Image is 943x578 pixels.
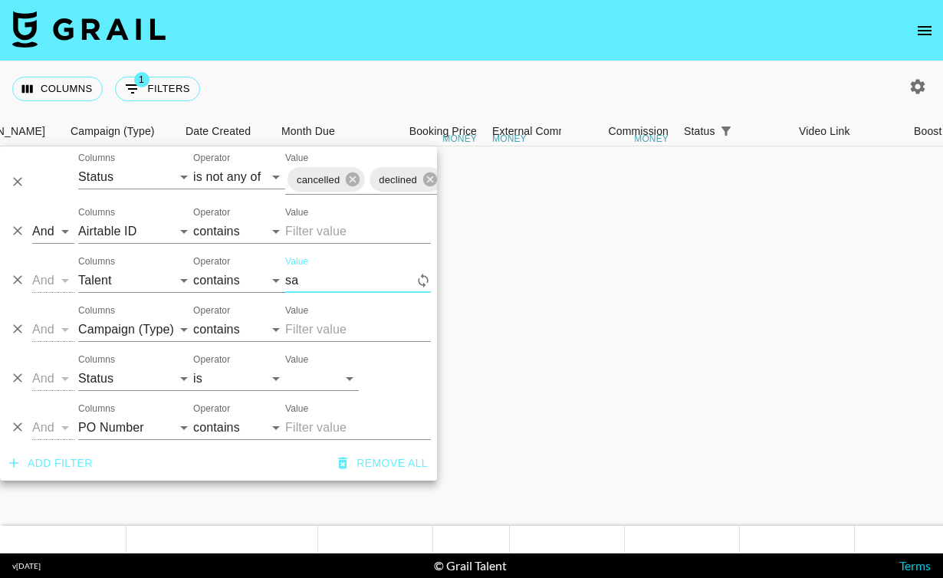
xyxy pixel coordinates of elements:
div: money [492,134,527,143]
div: © Grail Talent [434,558,507,573]
button: Sort [737,120,758,142]
button: Show filters [715,120,737,142]
div: External Commission [492,117,596,146]
label: Value [285,255,308,268]
button: Delete [6,366,29,389]
div: Commission [608,117,669,146]
label: Columns [78,152,115,165]
button: open drawer [909,15,940,46]
div: Status [684,117,715,146]
input: Filter value [285,317,431,342]
label: Value [285,304,308,317]
label: Operator [193,353,230,366]
div: Month Due [281,117,335,146]
div: Month Due [274,117,370,146]
div: Booking Price [409,117,477,146]
span: cancelled [287,171,349,189]
a: Terms [899,558,931,573]
select: Logic operator [32,366,74,391]
button: Delete [6,415,29,438]
input: Filter value [285,219,431,244]
button: Remove all [332,449,434,478]
select: Logic operator [32,415,74,440]
button: Delete [6,317,29,340]
div: cancelled [287,167,365,192]
label: Columns [78,353,115,366]
label: Columns [78,206,115,219]
label: Value [285,353,308,366]
div: 1 active filter [715,120,737,142]
div: Status [676,117,791,146]
div: money [634,134,669,143]
div: v [DATE] [12,561,41,571]
div: Campaign (Type) [63,117,178,146]
div: Date Created [178,117,274,146]
label: Columns [78,255,115,268]
label: Columns [78,402,115,415]
select: Logic operator [32,317,74,342]
label: Value [285,206,308,219]
label: Operator [193,152,230,165]
img: Grail Talent [12,11,166,48]
span: declined [370,171,426,189]
button: Show filters [115,77,200,101]
div: Video Link [799,117,850,146]
div: declined [370,167,442,192]
label: Columns [78,304,115,317]
label: Operator [193,402,230,415]
label: Operator [193,255,230,268]
div: Date Created [186,117,251,146]
span: 1 [134,72,149,87]
button: Select columns [12,77,103,101]
input: Filter value [285,268,416,293]
label: Value [285,402,308,415]
button: Delete [6,268,29,291]
button: Add filter [3,449,99,478]
label: Value [285,152,308,165]
button: Delete [6,219,29,242]
div: Video Link [791,117,906,146]
label: Operator [193,304,230,317]
div: Campaign (Type) [71,117,155,146]
label: Operator [193,206,230,219]
select: Logic operator [32,219,74,244]
div: money [442,134,477,143]
select: Logic operator [32,268,74,293]
input: Filter value [285,415,431,440]
button: Delete [6,170,29,193]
